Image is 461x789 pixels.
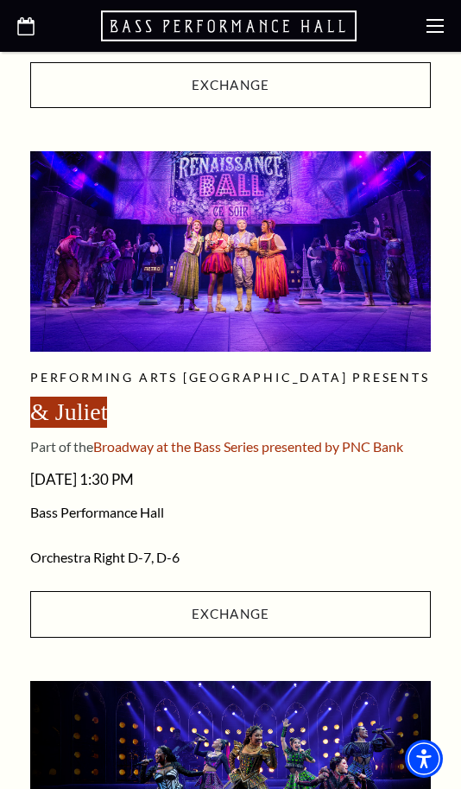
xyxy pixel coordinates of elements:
[30,398,107,425] span: & Juliet
[17,14,35,39] a: Open this option
[30,549,125,565] span: Orchestra Right
[30,151,431,352] img: A vibrant stage scene from a musical featuring performers in colorful costumes, with a backdrop d...
[405,740,443,778] div: Accessibility Menu
[30,466,431,493] span: [DATE] 1:30 PM
[101,9,360,43] a: Open this option
[30,370,430,385] span: Performing Arts [GEOGRAPHIC_DATA] presents
[128,549,180,565] span: D-7, D-6
[30,504,431,521] span: Bass Performance Hall
[30,62,431,109] a: Exchange
[93,438,403,455] span: Broadway at the Bass Series presented by PNC Bank
[30,591,431,638] a: Exchange
[30,438,93,455] span: Part of the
